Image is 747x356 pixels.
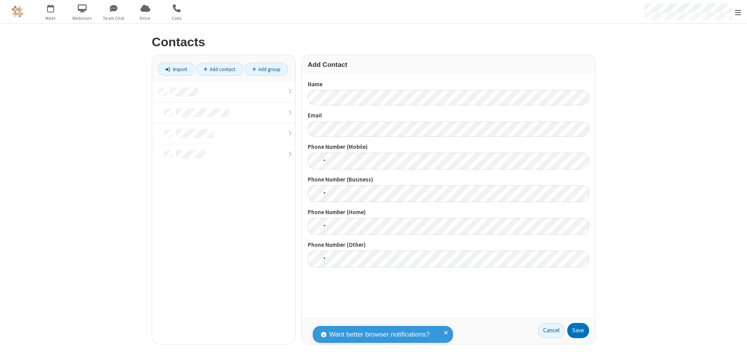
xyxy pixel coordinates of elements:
[162,15,191,22] span: Calls
[196,63,243,76] a: Add contact
[68,15,97,22] span: Webinars
[308,80,589,89] label: Name
[567,323,589,339] button: Save
[308,251,328,267] div: United States: + 1
[308,241,589,250] label: Phone Number (Other)
[99,15,128,22] span: Team Chat
[36,15,65,22] span: Meet
[308,153,328,169] div: United States: + 1
[12,6,23,17] img: QA Selenium DO NOT DELETE OR CHANGE
[244,63,288,76] a: Add group
[308,111,589,120] label: Email
[308,208,589,217] label: Phone Number (Home)
[538,323,565,339] a: Cancel
[308,175,589,184] label: Phone Number (Business)
[308,143,589,152] label: Phone Number (Mobile)
[152,35,595,49] h2: Contacts
[308,218,328,235] div: United States: + 1
[131,15,160,22] span: Drive
[158,63,195,76] a: Import
[329,330,430,340] span: Want better browser notifications?
[308,185,328,202] div: United States: + 1
[308,61,589,68] h3: Add Contact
